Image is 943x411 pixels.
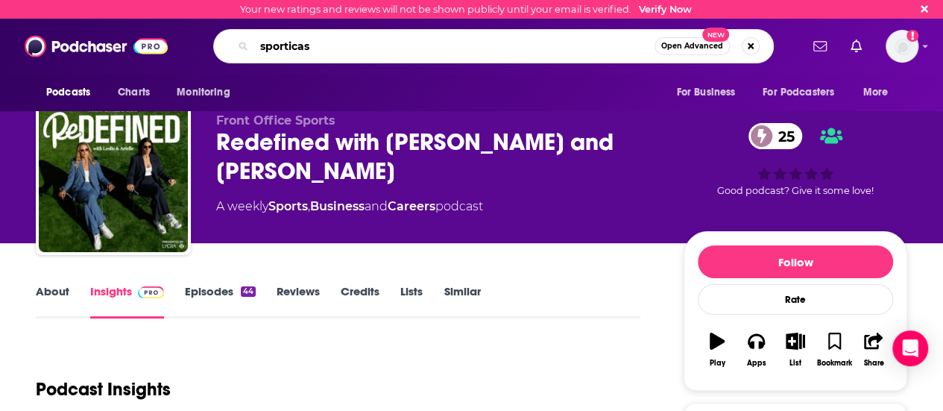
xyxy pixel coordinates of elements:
[310,199,365,213] a: Business
[854,323,893,377] button: Share
[254,34,655,58] input: Search podcasts, credits, & more...
[166,78,249,107] button: open menu
[388,199,435,213] a: Careers
[177,82,230,103] span: Monitoring
[365,199,388,213] span: and
[400,284,423,319] a: Lists
[776,323,815,377] button: List
[906,30,918,42] svg: Email not verified
[36,78,110,107] button: open menu
[753,78,856,107] button: open menu
[886,30,918,63] img: User Profile
[702,28,729,42] span: New
[748,123,802,149] a: 25
[789,359,801,368] div: List
[747,359,766,368] div: Apps
[684,113,907,206] div: 25Good podcast? Give it some love!
[240,4,692,15] div: Your new ratings and reviews will not be shown publicly until your email is verified.
[845,34,868,59] a: Show notifications dropdown
[341,284,379,319] a: Credits
[268,199,308,213] a: Sports
[138,286,164,298] img: Podchaser Pro
[25,32,168,60] img: Podchaser - Follow, Share and Rate Podcasts
[763,123,802,149] span: 25
[46,82,90,103] span: Podcasts
[807,34,833,59] a: Show notifications dropdown
[763,82,834,103] span: For Podcasters
[216,198,483,216] div: A weekly podcast
[698,284,893,315] div: Rate
[886,30,918,63] span: Logged in as ahusic2015
[241,286,256,297] div: 44
[886,30,918,63] button: Show profile menu
[118,82,150,103] span: Charts
[185,284,256,319] a: Episodes44
[39,103,188,252] img: Redefined with Leslie and Arielle
[717,185,874,196] span: Good podcast? Give it some love!
[853,78,907,107] button: open menu
[308,199,310,213] span: ,
[216,113,335,128] span: Front Office Sports
[655,37,730,55] button: Open AdvancedNew
[36,378,171,401] h1: Podcast Insights
[639,4,692,15] a: Verify Now
[213,29,774,63] div: Search podcasts, credits, & more...
[817,359,852,368] div: Bookmark
[737,323,775,377] button: Apps
[698,245,893,278] button: Follow
[277,284,320,319] a: Reviews
[108,78,159,107] a: Charts
[863,82,889,103] span: More
[36,284,69,319] a: About
[444,284,480,319] a: Similar
[698,323,737,377] button: Play
[892,330,928,366] div: Open Intercom Messenger
[710,359,725,368] div: Play
[863,359,883,368] div: Share
[676,82,735,103] span: For Business
[666,78,754,107] button: open menu
[661,43,723,50] span: Open Advanced
[90,284,164,319] a: InsightsPodchaser Pro
[815,323,854,377] button: Bookmark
